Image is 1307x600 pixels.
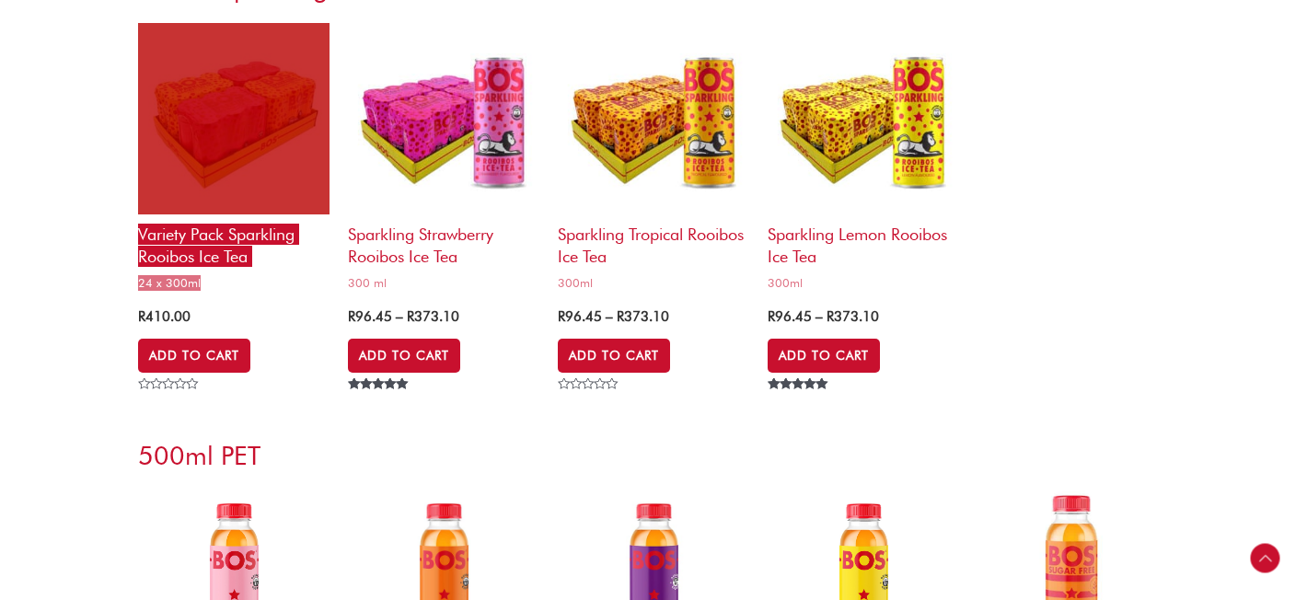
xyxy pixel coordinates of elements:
span: Rated out of 5 [348,378,411,432]
bdi: 410.00 [138,308,191,325]
span: 300ml [558,275,749,291]
bdi: 373.10 [617,308,669,325]
span: – [815,308,823,325]
bdi: 373.10 [827,308,879,325]
h2: Sparkling Strawberry Rooibos Ice Tea [348,214,539,267]
bdi: 96.45 [348,308,392,325]
bdi: 96.45 [558,308,602,325]
span: 300ml [768,275,959,291]
a: Sparkling Tropical Rooibos Ice Tea300ml [558,23,749,296]
h2: Sparkling Lemon Rooibos Ice Tea [768,214,959,267]
span: R [617,308,624,325]
span: Rated out of 5 [768,378,831,432]
a: Sparkling Lemon Rooibos Ice Tea300ml [768,23,959,296]
bdi: 373.10 [407,308,459,325]
a: Select options for “Sparkling Lemon Rooibos Ice Tea” [768,339,880,372]
img: sparkling strawberry rooibos ice tea [348,23,539,214]
a: Select options for “Sparkling Tropical Rooibos Ice Tea” [558,339,670,372]
a: Sparkling Strawberry Rooibos Ice Tea300 ml [348,23,539,296]
img: sparkling tropical rooibos ice tea [558,23,749,214]
img: Variety Pack Sparkling Rooibos Ice Tea [138,23,330,214]
a: Select options for “Sparkling Strawberry Rooibos Ice Tea” [348,339,460,372]
a: Add to cart: “Variety Pack Sparkling Rooibos Ice Tea” [138,339,250,372]
h3: 500ml PET [138,439,1169,472]
bdi: 96.45 [768,308,812,325]
span: R [827,308,834,325]
span: – [396,308,403,325]
span: R [407,308,414,325]
h2: Sparkling Tropical Rooibos Ice Tea [558,214,749,267]
img: sparkling lemon rooibos ice tea [768,23,959,214]
span: – [606,308,613,325]
h2: Variety Pack Sparkling Rooibos Ice Tea [138,214,330,267]
span: R [138,308,145,325]
span: 24 x 300ml [138,275,330,291]
span: 300 ml [348,275,539,291]
span: R [768,308,775,325]
span: R [348,308,355,325]
a: Variety Pack Sparkling Rooibos Ice Tea24 x 300ml [138,23,330,296]
span: R [558,308,565,325]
